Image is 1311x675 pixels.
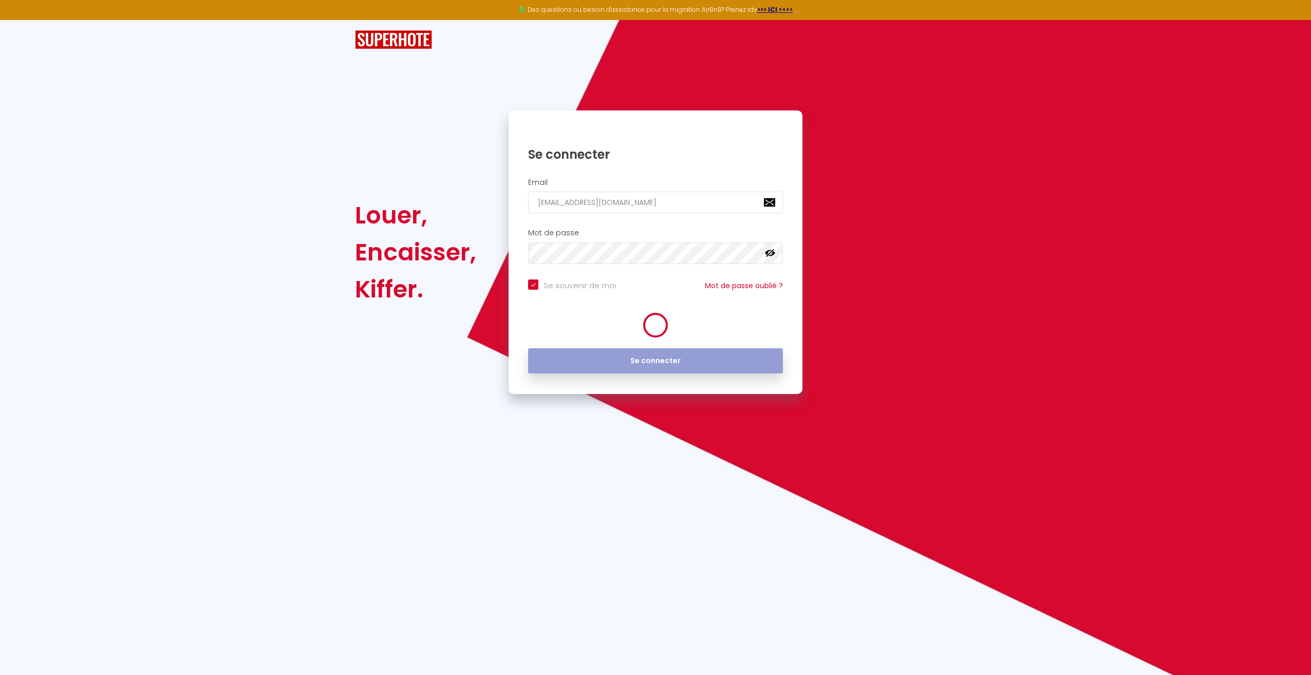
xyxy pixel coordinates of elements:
[355,234,476,271] div: Encaisser,
[528,348,783,374] button: Se connecter
[757,5,793,14] a: >>> ICI <<<<
[528,229,783,237] h2: Mot de passe
[528,178,783,187] h2: Email
[355,197,476,234] div: Louer,
[528,192,783,213] input: Ton Email
[355,30,432,49] img: SuperHote logo
[528,146,783,162] h1: Se connecter
[355,271,476,308] div: Kiffer.
[705,280,783,291] a: Mot de passe oublié ?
